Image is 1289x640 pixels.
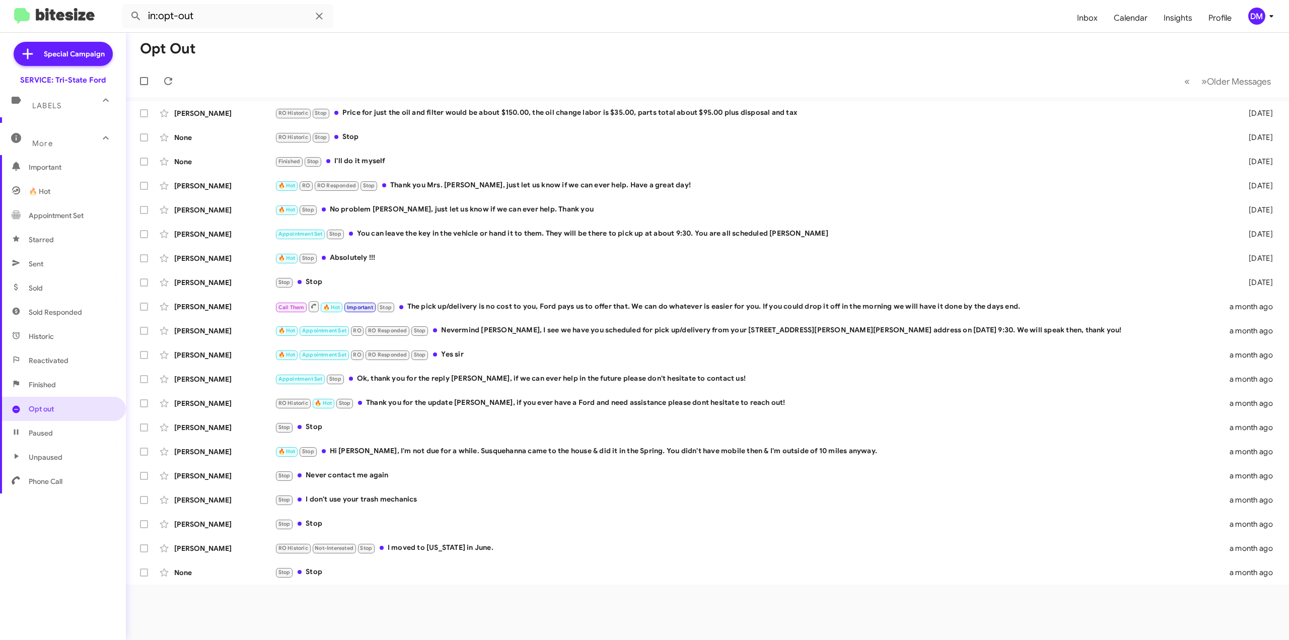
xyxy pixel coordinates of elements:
[275,349,1230,361] div: Yes sir
[368,327,407,334] span: RO Responded
[278,400,308,406] span: RO Historic
[275,446,1230,457] div: Hi [PERSON_NAME], I'm not due for a while. Susquehanna came to the house & did it in the Spring. ...
[29,380,56,390] span: Finished
[275,518,1230,530] div: Stop
[360,545,372,551] span: Stop
[275,156,1230,167] div: I'll do it myself
[1230,302,1281,312] div: a month ago
[1156,4,1200,33] a: Insights
[1069,4,1106,33] span: Inbox
[1230,132,1281,143] div: [DATE]
[174,374,275,384] div: [PERSON_NAME]
[278,231,323,237] span: Appointment Set
[1230,253,1281,263] div: [DATE]
[32,101,61,110] span: Labels
[278,134,308,140] span: RO Historic
[1230,422,1281,433] div: a month ago
[29,476,62,486] span: Phone Call
[29,210,84,221] span: Appointment Set
[32,139,53,148] span: More
[174,447,275,457] div: [PERSON_NAME]
[278,351,296,358] span: 🔥 Hot
[278,279,291,286] span: Stop
[302,327,346,334] span: Appointment Set
[278,182,296,189] span: 🔥 Hot
[278,569,291,576] span: Stop
[278,521,291,527] span: Stop
[174,519,275,529] div: [PERSON_NAME]
[315,110,327,116] span: Stop
[174,181,275,191] div: [PERSON_NAME]
[174,277,275,288] div: [PERSON_NAME]
[174,302,275,312] div: [PERSON_NAME]
[1106,4,1156,33] a: Calendar
[1207,76,1271,87] span: Older Messages
[347,304,373,311] span: Important
[363,182,375,189] span: Stop
[275,107,1230,119] div: Price for just the oil and filter would be about $150.00, the oil change labor is $35.00, parts t...
[329,376,341,382] span: Stop
[29,307,82,317] span: Sold Responded
[1248,8,1265,25] div: DM
[278,472,291,479] span: Stop
[275,566,1230,578] div: Stop
[315,545,353,551] span: Not-Interested
[368,351,407,358] span: RO Responded
[1230,157,1281,167] div: [DATE]
[302,448,314,455] span: Stop
[339,400,351,406] span: Stop
[1230,205,1281,215] div: [DATE]
[1200,4,1240,33] a: Profile
[174,422,275,433] div: [PERSON_NAME]
[14,42,113,66] a: Special Campaign
[414,327,426,334] span: Stop
[275,470,1230,481] div: Never contact me again
[329,231,341,237] span: Stop
[307,158,319,165] span: Stop
[278,110,308,116] span: RO Historic
[275,325,1230,336] div: Nevermind [PERSON_NAME], I see we have you scheduled for pick up/delivery from your [STREET_ADDRE...
[323,304,340,311] span: 🔥 Hot
[1230,326,1281,336] div: a month ago
[1201,75,1207,88] span: »
[174,567,275,578] div: None
[275,373,1230,385] div: Ok, thank you for the reply [PERSON_NAME], if we can ever help in the future please don't hesitat...
[20,75,106,85] div: SERVICE: Tri-State Ford
[278,545,308,551] span: RO Historic
[1230,471,1281,481] div: a month ago
[1230,495,1281,505] div: a month ago
[29,186,50,196] span: 🔥 Hot
[29,283,43,293] span: Sold
[275,542,1230,554] div: I moved to [US_STATE] in June.
[275,494,1230,506] div: I don't use your trash mechanics
[174,543,275,553] div: [PERSON_NAME]
[275,180,1230,191] div: Thank you Mrs. [PERSON_NAME], just let us know if we can ever help. Have a great day!
[174,253,275,263] div: [PERSON_NAME]
[302,351,346,358] span: Appointment Set
[174,108,275,118] div: [PERSON_NAME]
[275,397,1230,409] div: Thank you for the update [PERSON_NAME], if you ever have a Ford and need assistance please dont h...
[1184,75,1190,88] span: «
[1230,519,1281,529] div: a month ago
[122,4,333,28] input: Search
[174,205,275,215] div: [PERSON_NAME]
[1230,567,1281,578] div: a month ago
[275,276,1230,288] div: Stop
[1230,447,1281,457] div: a month ago
[302,206,314,213] span: Stop
[1178,71,1196,92] button: Previous
[278,376,323,382] span: Appointment Set
[275,228,1230,240] div: You can leave the key in the vehicle or hand it to them. They will be there to pick up at about 9...
[278,448,296,455] span: 🔥 Hot
[29,331,54,341] span: Historic
[140,41,196,57] h1: Opt Out
[275,300,1230,313] div: The pick up/delivery is no cost to you, Ford pays us to offer that. We can do whatever is easier ...
[1230,374,1281,384] div: a month ago
[315,134,327,140] span: Stop
[278,304,305,311] span: Call Them
[1230,181,1281,191] div: [DATE]
[302,182,310,189] span: RO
